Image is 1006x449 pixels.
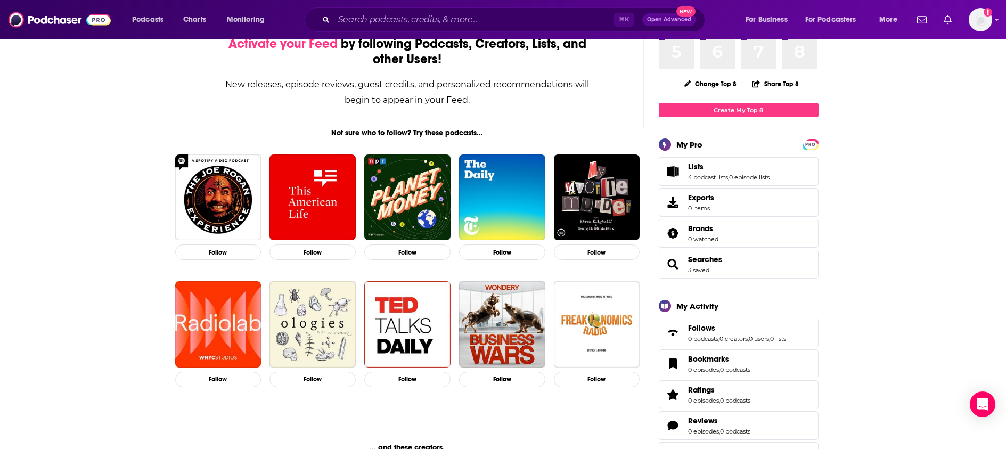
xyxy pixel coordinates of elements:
[913,11,931,29] a: Show notifications dropdown
[984,8,992,17] svg: Add a profile image
[729,174,770,181] a: 0 episode lists
[677,77,743,91] button: Change Top 8
[720,428,750,435] a: 0 podcasts
[728,174,729,181] span: ,
[663,195,684,210] span: Exports
[554,372,640,387] button: Follow
[939,11,956,29] a: Show notifications dropdown
[663,325,684,340] a: Follows
[688,416,718,426] span: Reviews
[175,154,261,241] img: The Joe Rogan Experience
[269,281,356,368] a: Ologies with Alie Ward
[688,428,719,435] a: 0 episodes
[688,366,719,373] a: 0 episodes
[663,387,684,402] a: Ratings
[175,281,261,368] img: Radiolab
[269,372,356,387] button: Follow
[659,411,819,440] span: Reviews
[688,224,718,233] a: Brands
[688,235,718,243] a: 0 watched
[554,281,640,368] img: Freakonomics Radio
[688,323,715,333] span: Follows
[738,11,801,28] button: open menu
[748,335,749,342] span: ,
[720,397,750,404] a: 0 podcasts
[659,319,819,347] span: Follows
[969,8,992,31] img: User Profile
[175,244,261,260] button: Follow
[805,12,856,27] span: For Podcasters
[676,6,696,17] span: New
[183,12,206,27] span: Charts
[364,372,451,387] button: Follow
[659,380,819,409] span: Ratings
[688,193,714,202] span: Exports
[459,154,545,241] img: The Daily
[879,12,897,27] span: More
[688,385,715,395] span: Ratings
[659,188,819,217] a: Exports
[132,12,163,27] span: Podcasts
[175,372,261,387] button: Follow
[969,8,992,31] span: Logged in as mckenziesemrau
[227,12,265,27] span: Monitoring
[171,128,644,137] div: Not sure who to follow? Try these podcasts...
[663,356,684,371] a: Bookmarks
[969,8,992,31] button: Show profile menu
[659,103,819,117] a: Create My Top 8
[688,354,729,364] span: Bookmarks
[225,77,591,108] div: New releases, episode reviews, guest credits, and personalized recommendations will begin to appe...
[746,12,788,27] span: For Business
[659,250,819,279] span: Searches
[225,36,591,67] div: by following Podcasts, Creators, Lists, and other Users!
[459,244,545,260] button: Follow
[647,17,691,22] span: Open Advanced
[688,162,704,172] span: Lists
[719,366,720,373] span: ,
[718,335,719,342] span: ,
[688,354,750,364] a: Bookmarks
[663,418,684,433] a: Reviews
[228,36,338,52] span: Activate your Feed
[688,323,786,333] a: Follows
[804,141,817,149] span: PRO
[269,244,356,260] button: Follow
[688,385,750,395] a: Ratings
[125,11,177,28] button: open menu
[770,335,786,342] a: 0 lists
[459,281,545,368] img: Business Wars
[688,266,709,274] a: 3 saved
[334,11,614,28] input: Search podcasts, credits, & more...
[749,335,769,342] a: 0 users
[176,11,212,28] a: Charts
[769,335,770,342] span: ,
[720,366,750,373] a: 0 podcasts
[688,335,718,342] a: 0 podcasts
[719,428,720,435] span: ,
[676,140,702,150] div: My Pro
[9,10,111,30] img: Podchaser - Follow, Share and Rate Podcasts
[364,244,451,260] button: Follow
[804,140,817,148] a: PRO
[364,281,451,368] img: TED Talks Daily
[751,74,799,94] button: Share Top 8
[364,154,451,241] img: Planet Money
[663,164,684,179] a: Lists
[688,416,750,426] a: Reviews
[269,154,356,241] img: This American Life
[659,157,819,186] span: Lists
[688,397,719,404] a: 0 episodes
[798,11,872,28] button: open menu
[719,397,720,404] span: ,
[688,255,722,264] a: Searches
[676,301,718,311] div: My Activity
[219,11,279,28] button: open menu
[872,11,911,28] button: open menu
[688,162,770,172] a: Lists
